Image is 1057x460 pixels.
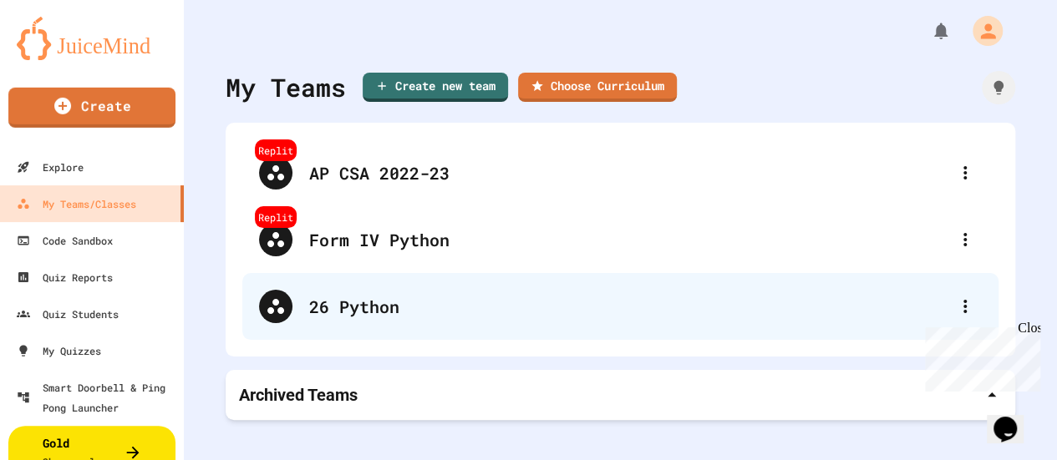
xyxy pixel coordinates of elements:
[7,7,115,106] div: Chat with us now!Close
[955,12,1007,50] div: My Account
[17,341,101,361] div: My Quizzes
[918,321,1040,392] iframe: chat widget
[987,393,1040,443] iframe: chat widget
[309,227,948,252] div: Form IV Python
[17,194,136,214] div: My Teams/Classes
[17,304,119,324] div: Quiz Students
[363,73,508,102] a: Create new team
[17,377,177,417] div: Smart Doorbell & Ping Pong Launcher
[242,273,999,340] div: 26 Python
[255,139,297,161] div: Replit
[17,267,113,287] div: Quiz Reports
[8,88,175,128] a: Create
[309,294,948,319] div: 26 Python
[17,157,84,177] div: Explore
[242,139,999,206] div: ReplitAP CSA 2022-23
[17,230,113,250] div: Code Sandbox
[255,206,297,228] div: Replit
[309,160,948,185] div: AP CSA 2022-23
[242,206,999,273] div: ReplitForm IV Python
[900,17,955,45] div: My Notifications
[518,73,677,102] a: Choose Curriculum
[982,71,1015,104] div: How it works
[226,68,346,106] div: My Teams
[239,383,358,407] p: Archived Teams
[17,17,167,60] img: logo-orange.svg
